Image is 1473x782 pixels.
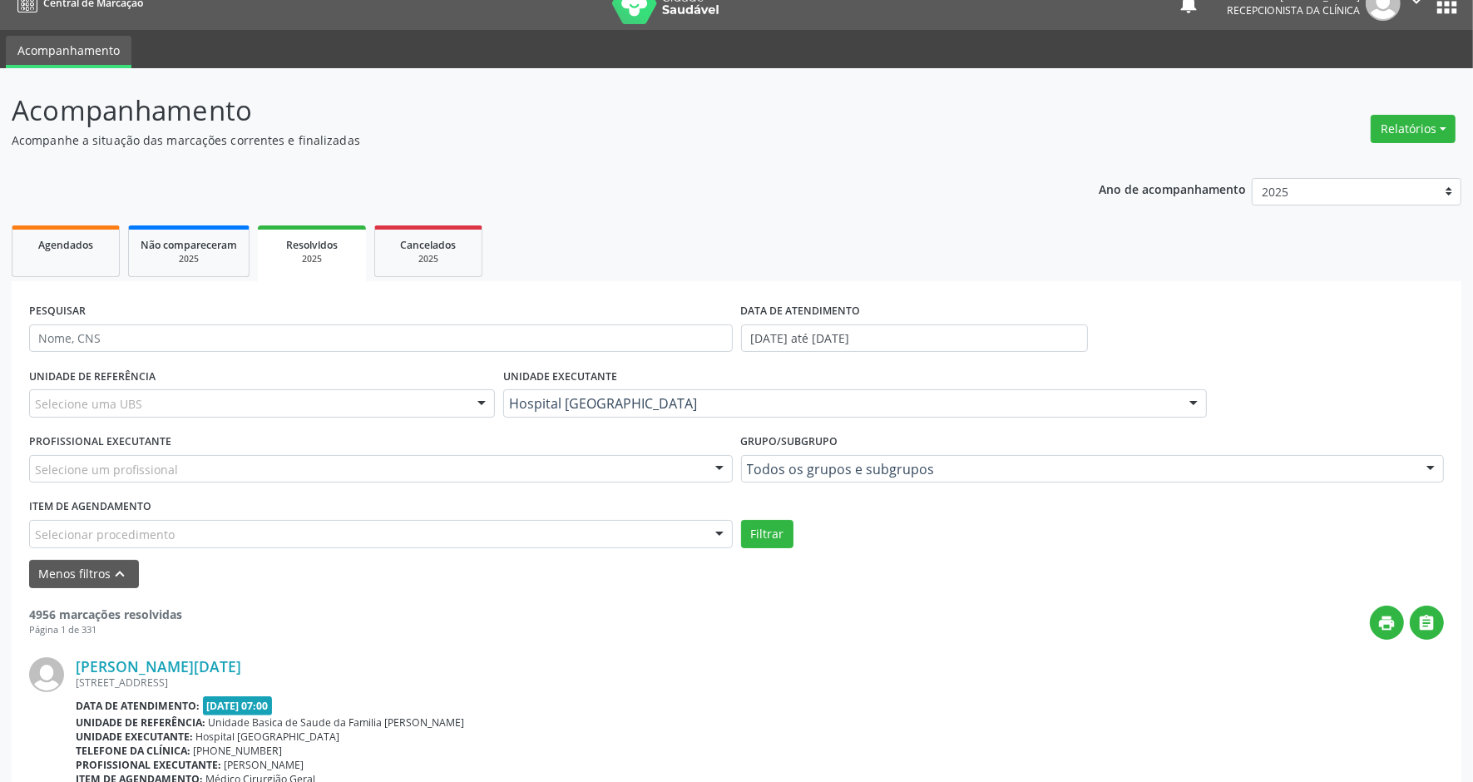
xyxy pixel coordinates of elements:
button: Relatórios [1371,115,1456,143]
div: [STREET_ADDRESS] [76,676,1444,690]
p: Ano de acompanhamento [1099,178,1246,199]
a: Acompanhamento [6,36,131,68]
i: print [1378,614,1396,632]
i: keyboard_arrow_up [111,565,130,583]
div: 2025 [269,253,354,265]
span: Selecione uma UBS [35,395,142,413]
b: Telefone da clínica: [76,744,190,758]
span: Hospital [GEOGRAPHIC_DATA] [509,395,1173,412]
b: Unidade de referência: [76,715,205,730]
label: PESQUISAR [29,299,86,324]
div: Página 1 de 331 [29,623,182,637]
button: print [1370,606,1404,640]
span: Não compareceram [141,238,237,252]
span: Selecionar procedimento [35,526,175,543]
div: 2025 [387,253,470,265]
strong: 4956 marcações resolvidas [29,606,182,622]
input: Nome, CNS [29,324,733,353]
button: Menos filtroskeyboard_arrow_up [29,560,139,589]
span: Recepcionista da clínica [1227,3,1360,17]
button: Filtrar [741,520,793,548]
span: Agendados [38,238,93,252]
label: PROFISSIONAL EXECUTANTE [29,429,171,455]
span: Unidade Basica de Saude da Familia [PERSON_NAME] [209,715,465,730]
div: 2025 [141,253,237,265]
img: img [29,657,64,692]
p: Acompanhamento [12,90,1026,131]
a: [PERSON_NAME][DATE] [76,657,241,676]
button:  [1410,606,1444,640]
span: [PHONE_NUMBER] [194,744,283,758]
span: Selecione um profissional [35,461,178,478]
span: Cancelados [401,238,457,252]
label: UNIDADE DE REFERÊNCIA [29,364,156,389]
span: Hospital [GEOGRAPHIC_DATA] [196,730,340,744]
span: Todos os grupos e subgrupos [747,461,1411,478]
input: Selecione um intervalo [741,324,1089,353]
label: Grupo/Subgrupo [741,429,838,455]
b: Profissional executante: [76,758,221,772]
b: Data de atendimento: [76,699,200,713]
span: [DATE] 07:00 [203,696,273,715]
p: Acompanhe a situação das marcações correntes e finalizadas [12,131,1026,149]
b: Unidade executante: [76,730,193,744]
label: UNIDADE EXECUTANTE [503,364,617,389]
span: [PERSON_NAME] [225,758,304,772]
label: DATA DE ATENDIMENTO [741,299,861,324]
i:  [1418,614,1436,632]
label: Item de agendamento [29,494,151,520]
span: Resolvidos [286,238,338,252]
